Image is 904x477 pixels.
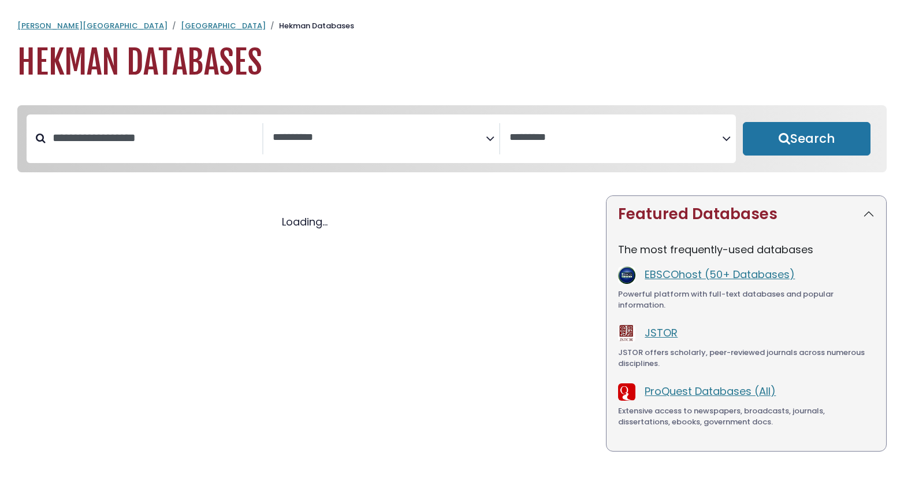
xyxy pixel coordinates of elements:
div: Extensive access to newspapers, broadcasts, journals, dissertations, ebooks, government docs. [618,405,875,428]
h1: Hekman Databases [17,43,887,82]
div: Powerful platform with full-text databases and popular information. [618,289,875,311]
button: Featured Databases [607,196,886,232]
textarea: Search [273,132,486,144]
a: JSTOR [645,326,678,340]
p: The most frequently-used databases [618,242,875,257]
div: Loading... [17,214,592,230]
textarea: Search [509,132,723,144]
a: EBSCOhost (50+ Databases) [645,267,795,282]
nav: breadcrumb [17,20,887,32]
a: [GEOGRAPHIC_DATA] [181,20,266,31]
a: [PERSON_NAME][GEOGRAPHIC_DATA] [17,20,168,31]
nav: Search filters [17,105,887,172]
div: JSTOR offers scholarly, peer-reviewed journals across numerous disciplines. [618,347,875,369]
a: ProQuest Databases (All) [645,384,776,398]
li: Hekman Databases [266,20,354,32]
input: Search database by title or keyword [46,128,262,147]
button: Submit for Search Results [743,122,871,156]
